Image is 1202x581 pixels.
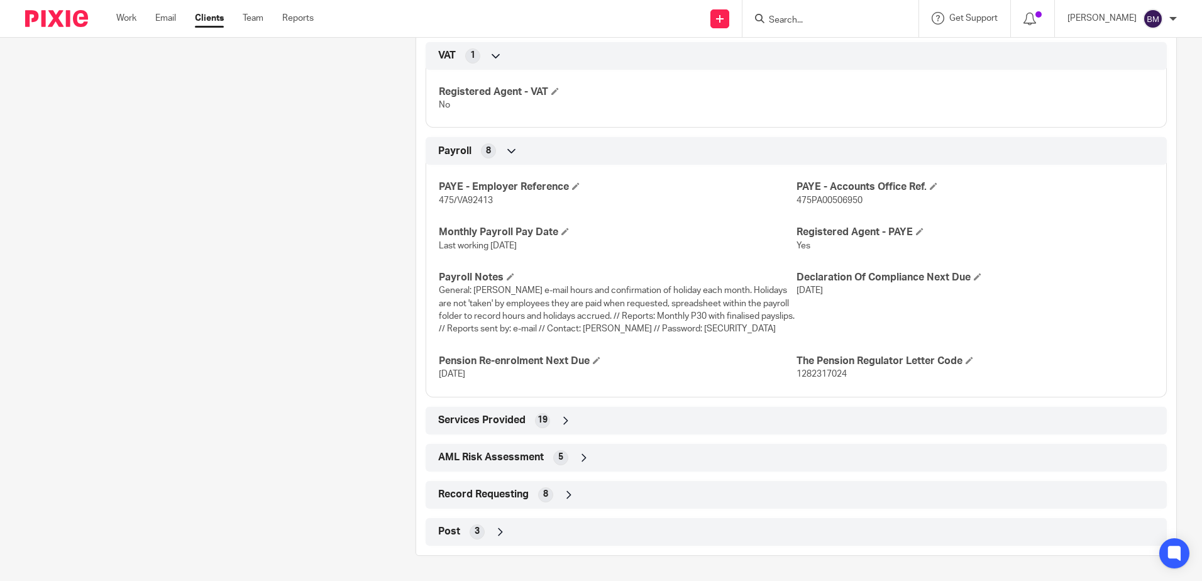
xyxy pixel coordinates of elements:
span: 8 [543,488,548,501]
img: svg%3E [1143,9,1163,29]
span: No [439,101,450,109]
h4: Registered Agent - VAT [439,86,796,99]
span: Post [438,525,460,538]
span: General: [PERSON_NAME] e-mail hours and confirmation of holiday each month. Holidays are not 'tak... [439,286,795,333]
span: 475/VA92413 [439,196,493,205]
span: Last working [DATE] [439,241,517,250]
span: AML Risk Assessment [438,451,544,464]
img: Pixie [25,10,88,27]
a: Work [116,12,136,25]
span: 3 [475,525,480,538]
h4: Monthly Payroll Pay Date [439,226,796,239]
p: [PERSON_NAME] [1067,12,1137,25]
h4: PAYE - Employer Reference [439,180,796,194]
h4: Registered Agent - PAYE [797,226,1154,239]
a: Clients [195,12,224,25]
span: Payroll [438,145,471,158]
span: Services Provided [438,414,526,427]
span: 5 [558,451,563,463]
span: Record Requesting [438,488,529,501]
span: 8 [486,145,491,157]
span: Yes [797,241,810,250]
a: Email [155,12,176,25]
h4: PAYE - Accounts Office Ref. [797,180,1154,194]
span: 1282317024 [797,370,847,379]
a: Team [243,12,263,25]
h4: Payroll Notes [439,271,796,284]
span: [DATE] [439,370,465,379]
h4: Pension Re-enrolment Next Due [439,355,796,368]
span: [DATE] [797,286,823,295]
span: 1 [470,49,475,62]
span: 475PA00506950 [797,196,863,205]
h4: The Pension Regulator Letter Code [797,355,1154,368]
span: Get Support [949,14,998,23]
a: Reports [282,12,314,25]
h4: Declaration Of Compliance Next Due [797,271,1154,284]
span: VAT [438,49,456,62]
span: 19 [538,414,548,426]
input: Search [768,15,881,26]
